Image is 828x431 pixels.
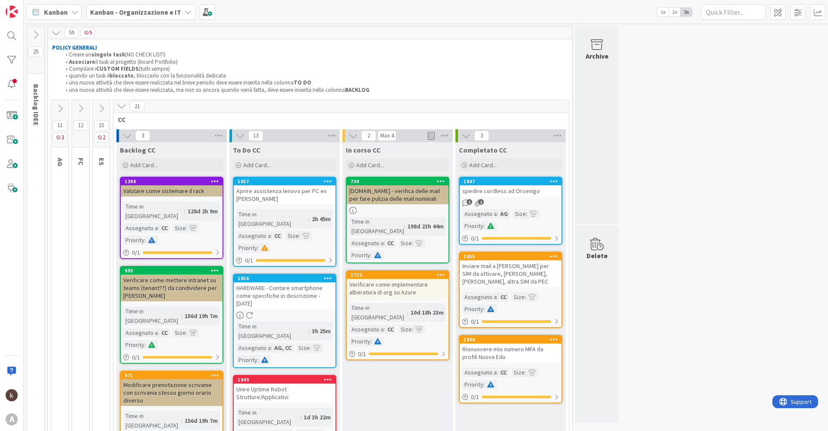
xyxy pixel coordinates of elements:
[123,306,181,325] div: Time in [GEOGRAPHIC_DATA]
[462,209,497,219] div: Assegnato a
[123,340,144,350] div: Priority
[385,238,396,248] div: CC
[459,146,507,154] span: Completato CC
[300,412,301,422] span: :
[404,222,405,231] span: :
[121,372,223,406] div: 971Modificare prenotazione scrivanie con scrivania stesso giorno orario diverso
[236,243,257,253] div: Priority
[186,223,187,233] span: :
[471,234,479,243] span: 0 / 1
[121,352,223,363] div: 0/1
[460,392,561,403] div: 0/1
[257,243,259,253] span: :
[349,217,404,236] div: Time in [GEOGRAPHIC_DATA]
[460,178,561,197] div: 1847spedire cordless ad Orsenigo
[125,178,223,184] div: 1398
[462,304,483,314] div: Priority
[351,272,448,278] div: 1722
[56,158,65,166] span: AG
[123,328,158,337] div: Assegnato a
[236,408,300,427] div: Time in [GEOGRAPHIC_DATA]
[308,214,310,224] span: :
[347,178,448,204] div: 704[DOMAIN_NAME] - verifica delle mail per fare pulizia delle mail nominali
[144,340,146,350] span: :
[6,413,18,425] div: A
[234,255,336,266] div: 0/1
[61,79,568,86] li: una nuova attività che deve essere realizzata nel breve periodo deve essere inserita nella colonna
[238,275,336,281] div: 1856
[144,235,146,245] span: :
[347,185,448,204] div: [DOMAIN_NAME] - verifica delle mail per fare pulizia delle mail nominali
[398,325,412,334] div: Size
[159,223,170,233] div: CC
[61,66,568,72] li: Compilare i (tutti sempre)
[361,131,376,141] span: 2
[6,389,18,401] img: kh
[121,185,223,197] div: Valutare come sistemare il rack
[234,178,336,204] div: 1857Aprire assistenza lenovo per PC ex [PERSON_NAME]
[464,178,561,184] div: 1847
[586,250,608,261] div: Delete
[349,303,407,322] div: Time in [GEOGRAPHIC_DATA]
[234,376,336,403] div: 1849Unire Uptime Robot Strutture/Applicativi
[483,304,485,314] span: :
[462,292,497,302] div: Assegnato a
[460,336,561,362] div: 1846Rionuovere mio numero MFA da profili Nuova Edu
[412,325,413,334] span: :
[233,146,260,154] span: To Do CC
[308,326,310,336] span: :
[18,1,39,12] span: Support
[349,325,384,334] div: Assegnato a
[412,238,413,248] span: :
[464,253,561,259] div: 1855
[271,343,272,353] span: :
[243,161,271,169] span: Add Card...
[460,233,561,244] div: 0/1
[236,355,257,365] div: Priority
[97,158,106,166] span: ES
[469,161,497,169] span: Add Card...
[347,178,448,185] div: 704
[185,206,220,216] div: 128d 2h 9m
[186,328,187,337] span: :
[513,209,526,219] div: Size
[123,202,184,221] div: Time in [GEOGRAPHIC_DATA]
[462,368,497,377] div: Assegnato a
[125,268,223,274] div: 993
[358,350,366,359] span: 0 / 1
[159,328,170,337] div: CC
[398,238,412,248] div: Size
[301,412,333,422] div: 1d 3h 22m
[69,58,95,66] strong: Associare
[349,238,384,248] div: Assegnato a
[483,380,485,389] span: :
[234,178,336,185] div: 1857
[121,267,223,275] div: 993
[121,247,223,258] div: 0/1
[61,87,568,94] li: una nuova attività che deve essere realizzata, ma non so ancora quando verrà fatta, deve essere i...
[498,209,510,219] div: AG
[310,214,333,224] div: 2h 45m
[272,343,294,353] div: AG, CC
[44,7,68,17] span: Kanban
[61,59,568,66] li: il task al progetto (board Portfolio)
[384,325,385,334] span: :
[349,250,370,260] div: Priority
[61,72,568,79] li: quando un task è , bloccarlo con la funzionalità dedicata
[497,292,498,302] span: :
[94,132,109,143] span: 2
[135,131,150,141] span: 3
[182,311,220,321] div: 156d 19h 7m
[497,209,498,219] span: :
[346,146,381,154] span: In corso CC
[182,416,220,425] div: 156d 19h 7m
[236,322,308,340] div: Time in [GEOGRAPHIC_DATA]
[285,231,299,240] div: Size
[511,368,525,377] div: Size
[681,8,692,16] span: 3x
[460,253,561,287] div: 1855Inviare mail a [PERSON_NAME] per SIM da attivare, [PERSON_NAME], [PERSON_NAME], altra SIM da PEC
[498,292,509,302] div: CC
[464,337,561,343] div: 1846
[460,344,561,362] div: Rionuovere mio numero MFA da profili Nuova Edu
[234,376,336,384] div: 1849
